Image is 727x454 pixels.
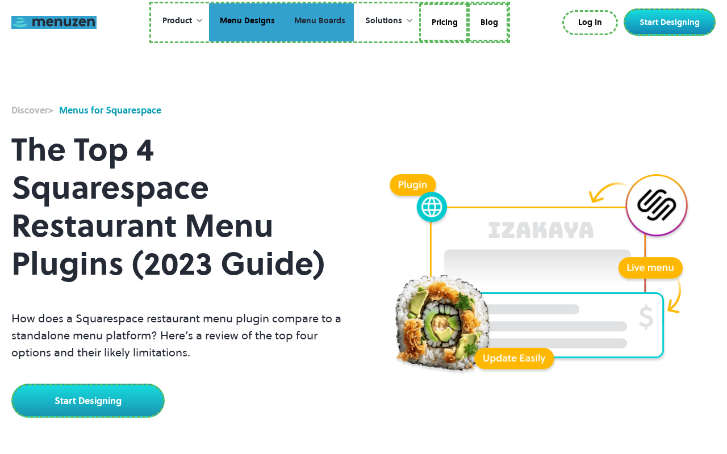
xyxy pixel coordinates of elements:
a: Start Designing [11,384,165,418]
div: Solutions [354,3,419,39]
div: Menus for Squarespace [59,103,161,117]
div: Product [151,3,209,39]
p: How does a Squarespace restaurant menu plugin compare to a standalone menu platform? Here’s a rev... [11,310,350,361]
a: Menu Boards [283,3,354,42]
img: Squarespace Restaurant Menu Plugins [377,158,716,377]
strong: Discover [11,104,48,116]
div: Solutions [365,15,402,27]
h1: The Top 4 Squarespace Restaurant Menu Plugins (2023 Guide) [11,117,350,296]
a: Blog [468,3,508,42]
div: > [11,103,53,117]
a: Log In [562,10,618,35]
a: Pricing [419,3,468,42]
a: Menu Designs [209,3,283,42]
div: Product [162,15,192,27]
a: Start Designing [624,9,716,36]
